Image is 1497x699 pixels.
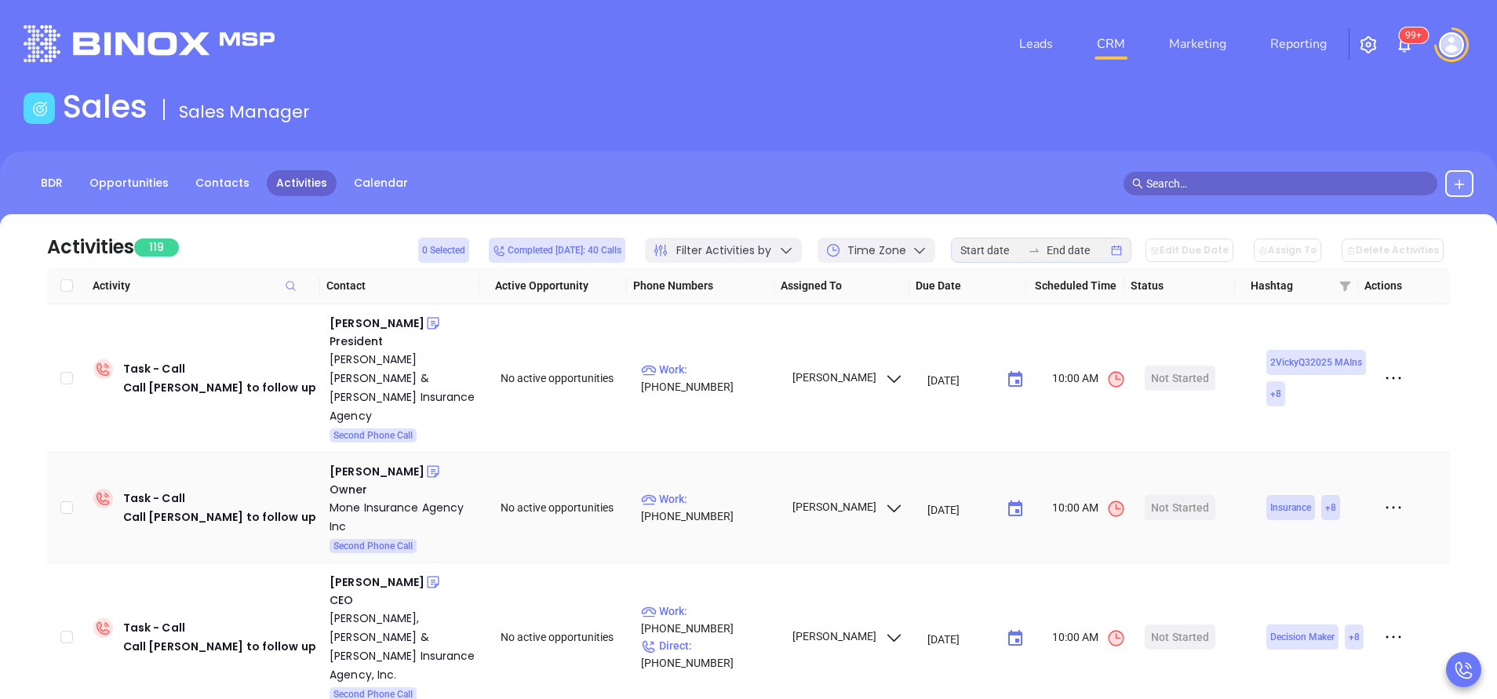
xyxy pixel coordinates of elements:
[790,630,904,643] span: [PERSON_NAME]
[927,631,994,646] input: MM/DD/YYYY
[1052,370,1126,389] span: 10:00 AM
[179,100,310,124] span: Sales Manager
[330,314,424,333] div: [PERSON_NAME]
[641,639,692,652] span: Direct :
[333,427,413,444] span: Second Phone Call
[330,592,479,609] div: CEO
[1270,385,1281,402] span: + 8
[641,490,778,525] p: [PHONE_NUMBER]
[63,88,148,126] h1: Sales
[927,501,994,517] input: MM/DD/YYYY
[1132,178,1143,189] span: search
[344,170,417,196] a: Calendar
[320,268,480,304] th: Contact
[1342,238,1444,262] button: Delete Activities
[1146,175,1429,192] input: Search…
[1325,499,1336,516] span: + 8
[641,637,778,672] p: [PHONE_NUMBER]
[1251,277,1332,294] span: Hashtag
[1124,268,1235,304] th: Status
[847,242,906,259] span: Time Zone
[80,170,178,196] a: Opportunities
[1000,364,1031,395] button: Choose date, selected date is Oct 8, 2025
[960,242,1022,259] input: Start date
[774,268,909,304] th: Assigned To
[422,242,465,259] span: 0 Selected
[1151,495,1209,520] div: Not Started
[1047,242,1108,259] input: End date
[909,268,1026,304] th: Due Date
[790,371,904,384] span: [PERSON_NAME]
[123,508,316,526] div: Call [PERSON_NAME] to follow up
[1349,628,1360,646] span: + 8
[1052,628,1126,648] span: 10:00 AM
[1270,628,1335,646] span: Decision Maker
[134,238,179,257] span: 119
[123,618,316,656] div: Task - Call
[1395,35,1414,54] img: iconNotification
[330,350,479,425] a: [PERSON_NAME] [PERSON_NAME] & [PERSON_NAME] Insurance Agency
[1359,35,1378,54] img: iconSetting
[123,359,316,397] div: Task - Call
[501,628,628,646] div: No active opportunities
[24,25,275,62] img: logo
[1028,244,1040,257] span: to
[1028,244,1040,257] span: swap-right
[330,573,424,592] div: [PERSON_NAME]
[641,363,687,376] span: Work :
[676,242,771,259] span: Filter Activities by
[1358,268,1432,304] th: Actions
[927,372,994,388] input: MM/DD/YYYY
[1146,238,1233,262] button: Edit Due Date
[330,609,479,684] a: [PERSON_NAME], [PERSON_NAME] & [PERSON_NAME] Insurance Agency, Inc.
[790,501,904,513] span: [PERSON_NAME]
[330,481,479,498] div: Owner
[627,268,774,304] th: Phone Numbers
[1151,366,1209,391] div: Not Started
[1270,354,1362,371] span: 2VickyQ32025 MAIns
[1151,624,1209,650] div: Not Started
[330,462,424,481] div: [PERSON_NAME]
[493,242,621,259] span: Completed [DATE]: 40 Calls
[330,333,479,350] div: President
[47,233,134,261] div: Activities
[1000,623,1031,654] button: Choose date, selected date is Oct 8, 2025
[1013,28,1059,60] a: Leads
[501,499,628,516] div: No active opportunities
[1270,499,1311,516] span: Insurance
[330,498,479,536] a: Mone Insurance Agency Inc
[186,170,259,196] a: Contacts
[501,370,628,387] div: No active opportunities
[267,170,337,196] a: Activities
[31,170,72,196] a: BDR
[123,489,316,526] div: Task - Call
[1254,238,1321,262] button: Assign To
[641,493,687,505] span: Work :
[1264,28,1333,60] a: Reporting
[1091,28,1131,60] a: CRM
[479,268,627,304] th: Active Opportunity
[1052,499,1126,519] span: 10:00 AM
[93,277,314,294] span: Activity
[641,603,778,637] p: [PHONE_NUMBER]
[1399,27,1428,43] sup: 100
[641,605,687,617] span: Work :
[641,361,778,395] p: [PHONE_NUMBER]
[1000,493,1031,525] button: Choose date, selected date is Oct 8, 2025
[1163,28,1233,60] a: Marketing
[1026,268,1124,304] th: Scheduled Time
[1439,32,1464,57] img: user
[333,537,413,555] span: Second Phone Call
[123,378,316,397] div: Call [PERSON_NAME] to follow up
[123,637,316,656] div: Call [PERSON_NAME] to follow up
